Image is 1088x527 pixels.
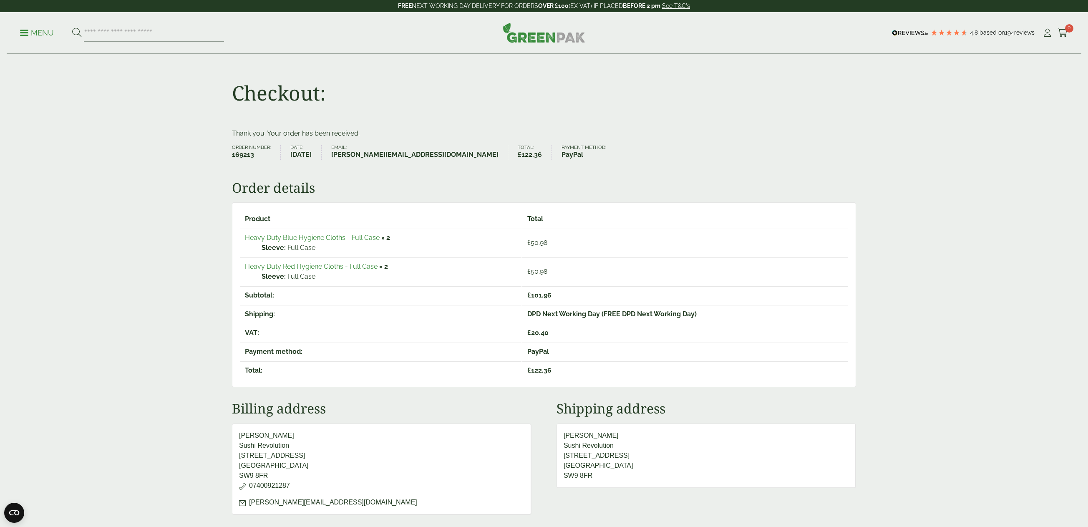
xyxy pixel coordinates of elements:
address: [PERSON_NAME] Sushi Revolution [STREET_ADDRESS] [GEOGRAPHIC_DATA] SW9 8FR [557,424,856,488]
th: Total: [240,361,521,379]
a: 0 [1058,27,1068,39]
img: REVIEWS.io [892,30,928,36]
strong: × 2 [381,234,390,242]
span: £ [518,151,521,159]
strong: PayPal [562,150,606,160]
span: 0 [1065,24,1073,33]
td: DPD Next Working Day (FREE DPD Next Working Day) [522,305,848,323]
td: PayPal [522,343,848,361]
a: Heavy Duty Blue Hygiene Cloths - Full Case [245,234,380,242]
span: 20.40 [527,329,549,337]
th: Product [240,210,521,228]
span: 122.36 [527,366,552,374]
p: Menu [20,28,54,38]
span: reviews [1014,29,1035,36]
h2: Shipping address [557,401,856,416]
bdi: 50.98 [527,267,547,275]
strong: Sleeve: [262,243,286,253]
i: Cart [1058,29,1068,37]
span: £ [527,366,531,374]
th: Shipping: [240,305,521,323]
span: £ [527,267,531,275]
button: Open CMP widget [4,503,24,523]
div: 4.78 Stars [930,29,968,36]
th: Subtotal: [240,286,521,304]
span: £ [527,239,531,247]
strong: × 2 [379,262,388,270]
h2: Order details [232,180,856,196]
th: Total [522,210,848,228]
p: 07400921287 [239,481,524,491]
bdi: 50.98 [527,239,547,247]
strong: [DATE] [290,150,312,160]
span: £ [527,291,531,299]
img: GreenPak Supplies [503,23,585,43]
span: 101.96 [527,291,552,299]
th: Payment method: [240,343,521,361]
a: Heavy Duty Red Hygiene Cloths - Full Case [245,262,378,270]
span: Based on [980,29,1005,36]
i: My Account [1042,29,1053,37]
strong: Sleeve: [262,272,286,282]
strong: OVER £100 [538,3,569,9]
p: Full Case [262,272,516,282]
li: Date: [290,145,322,160]
strong: 169213 [232,150,271,160]
h1: Checkout: [232,81,326,105]
th: VAT: [240,324,521,342]
li: Order number: [232,145,281,160]
h2: Billing address [232,401,531,416]
strong: FREE [398,3,412,9]
p: Thank you. Your order has been received. [232,129,856,139]
li: Email: [331,145,509,160]
strong: [PERSON_NAME][EMAIL_ADDRESS][DOMAIN_NAME] [331,150,499,160]
strong: BEFORE 2 pm [623,3,660,9]
bdi: 122.36 [518,151,542,159]
span: 194 [1005,29,1014,36]
span: 4.8 [970,29,980,36]
span: £ [527,329,531,337]
p: [PERSON_NAME][EMAIL_ADDRESS][DOMAIN_NAME] [239,497,524,507]
li: Payment method: [562,145,616,160]
p: Full Case [262,243,516,253]
address: [PERSON_NAME] Sushi Revolution [STREET_ADDRESS] [GEOGRAPHIC_DATA] SW9 8FR [232,424,531,515]
a: Menu [20,28,54,36]
a: See T&C's [662,3,690,9]
li: Total: [518,145,552,160]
